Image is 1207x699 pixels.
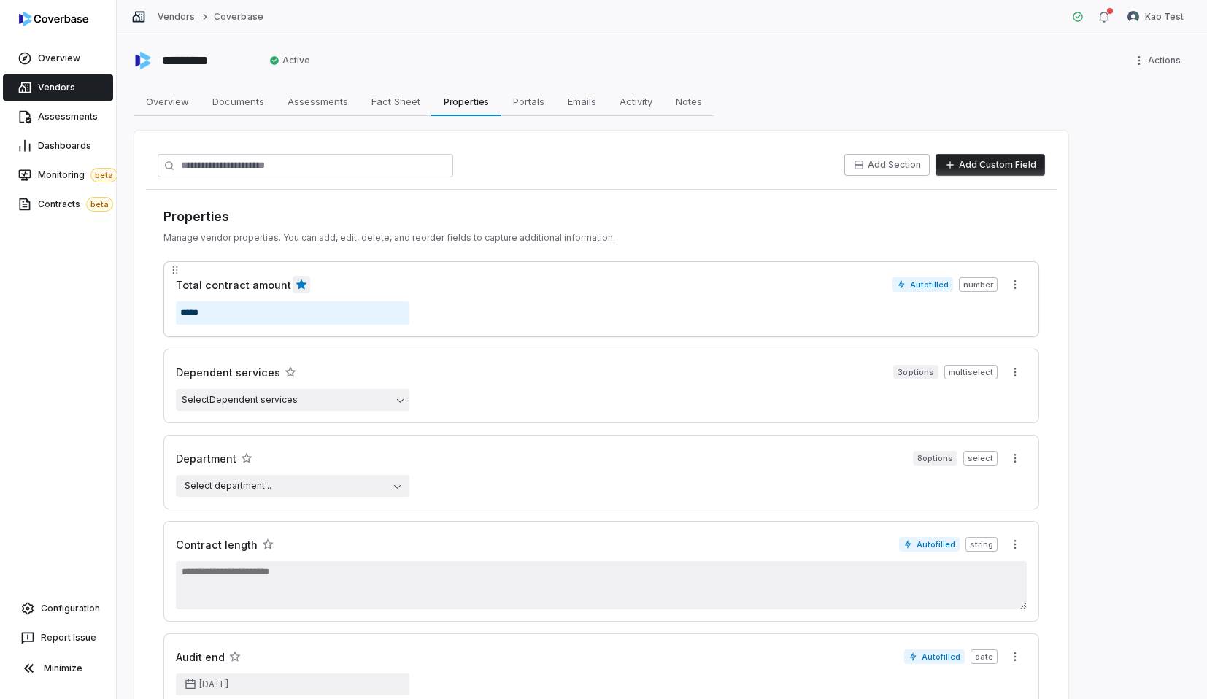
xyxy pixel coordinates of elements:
a: Coverbase [214,11,263,23]
span: select [963,451,998,466]
span: Autofilled [899,537,960,552]
h3: Dependent services [176,365,280,380]
span: Select Dependent services [182,394,298,405]
span: string [965,537,998,552]
button: Kao Test avatarKao Test [1119,6,1192,28]
span: Overview [38,53,80,64]
span: beta [86,197,113,212]
button: Add Section [844,154,930,176]
h3: Audit end [176,649,225,665]
span: 3 options [893,365,938,379]
span: multiselect [944,365,998,379]
span: Configuration [41,603,100,614]
span: Documents [207,92,270,111]
button: More actions [1003,646,1027,668]
button: More actions [1129,50,1189,72]
a: Configuration [6,595,110,622]
span: Assessments [282,92,354,111]
h3: Department [176,451,236,466]
h3: Total contract amount [176,277,291,293]
button: More actions [1003,274,1027,296]
button: More actions [1003,447,1027,469]
a: Overview [3,45,113,72]
button: [DATE] [176,673,409,695]
span: Fact Sheet [366,92,426,111]
button: Drag to reorder [163,261,187,279]
span: Properties [438,92,495,111]
button: More actions [1003,361,1027,383]
a: Monitoringbeta [3,162,113,188]
span: Autofilled [904,649,965,664]
span: [DATE] [199,679,228,690]
span: Active [269,55,310,66]
span: Monitoring [38,168,117,182]
span: Emails [562,92,602,111]
span: Autofilled [892,277,953,292]
button: Minimize [6,654,110,683]
a: Vendors [158,11,195,23]
a: Contractsbeta [3,191,113,217]
span: Dashboards [38,140,91,152]
span: Assessments [38,111,98,123]
p: Manage vendor properties. You can add, edit, delete, and reorder fields to capture additional inf... [163,232,1039,244]
button: Add Custom Field [936,154,1045,176]
a: Dashboards [3,133,113,159]
span: Contracts [38,197,113,212]
span: Activity [614,92,658,111]
a: Assessments [3,104,113,130]
img: logo-D7KZi-bG.svg [19,12,88,26]
span: Vendors [38,82,75,93]
button: Report Issue [6,625,110,651]
span: number [959,277,998,292]
span: Portals [507,92,550,111]
span: Report Issue [41,632,96,644]
span: Notes [670,92,708,111]
h1: Properties [163,207,1039,226]
span: beta [90,168,117,182]
span: Overview [140,92,195,111]
img: Kao Test avatar [1127,11,1139,23]
span: 8 options [913,451,957,466]
h3: Contract length [176,537,258,552]
button: More actions [1003,533,1027,555]
span: Minimize [44,663,82,674]
span: Kao Test [1145,11,1184,23]
span: date [971,649,998,664]
a: Vendors [3,74,113,101]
